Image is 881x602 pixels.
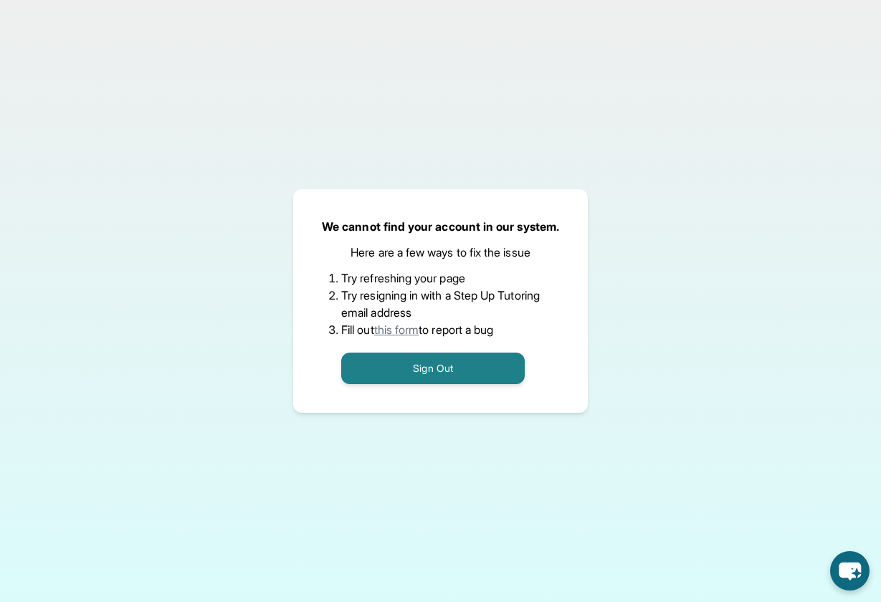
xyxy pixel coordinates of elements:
li: Try refreshing your page [341,269,540,287]
p: We cannot find your account in our system. [322,218,559,235]
p: Here are a few ways to fix the issue [351,244,530,261]
li: Fill out to report a bug [341,321,540,338]
li: Try resigning in with a Step Up Tutoring email address [341,287,540,321]
a: Sign Out [341,360,525,375]
button: Sign Out [341,353,525,384]
button: chat-button [830,551,870,591]
a: this form [374,322,419,337]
